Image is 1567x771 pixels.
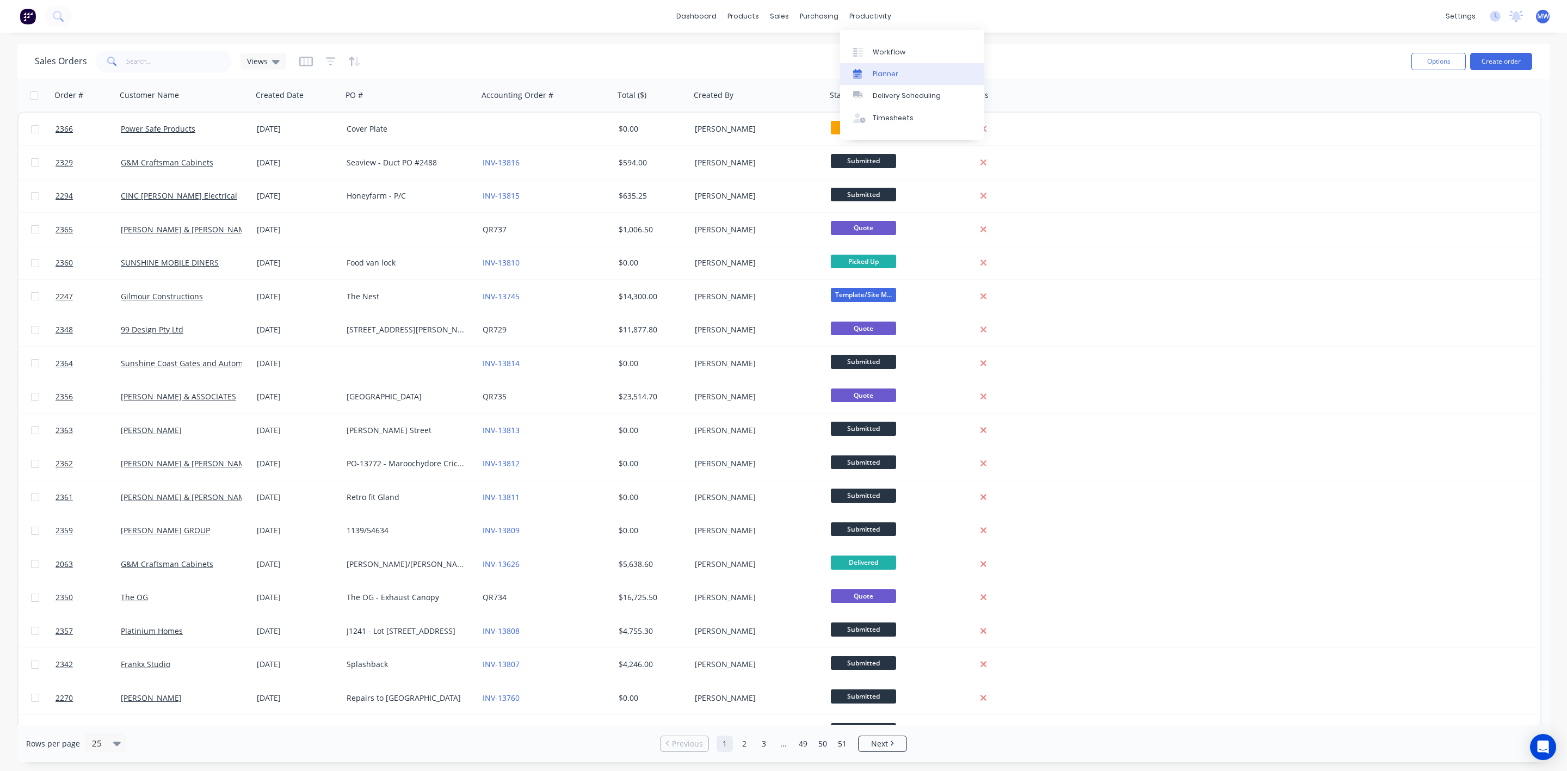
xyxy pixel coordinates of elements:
a: INV-13816 [483,157,520,168]
a: 2063 [55,548,121,581]
a: 99 Design Pty Ltd [121,324,183,335]
div: [DATE] [257,458,338,469]
div: Accounting Order # [482,90,553,101]
div: Open Intercom Messenger [1530,734,1556,760]
a: 2342 [55,648,121,681]
a: QR737 [483,224,507,235]
div: $635.25 [619,190,683,201]
span: 2362 [55,458,73,469]
span: 2348 [55,324,73,335]
a: The OG [121,592,148,602]
a: Page 2 [736,736,752,752]
div: $11,877.80 [619,324,683,335]
div: sales [764,8,794,24]
a: dashboard [671,8,722,24]
div: PO # [346,90,363,101]
h1: Sales Orders [35,56,87,66]
a: 2362 [55,447,121,480]
div: $16,725.50 [619,592,683,603]
span: Submitted [831,622,896,636]
div: [PERSON_NAME] [695,626,816,637]
div: [DATE] [257,157,338,168]
div: [PERSON_NAME] [695,559,816,570]
a: Workflow [840,41,984,63]
span: 2361 [55,492,73,503]
a: [PERSON_NAME] [121,693,182,703]
a: [PERSON_NAME] & [PERSON_NAME] Electrical [121,458,288,468]
div: The OG - Exhaust Canopy [347,592,467,603]
div: Order # [54,90,83,101]
a: Page 1 is your current page [717,736,733,752]
span: Rows per page [26,738,80,749]
div: Splashback [347,659,467,670]
a: Next page [859,738,906,749]
div: $594.00 [619,157,683,168]
span: MW [1537,11,1549,21]
span: Submitted [831,656,896,670]
div: $23,514.70 [619,391,683,402]
ul: Pagination [656,736,911,752]
div: [STREET_ADDRESS][PERSON_NAME] [347,324,467,335]
span: Quote [831,221,896,235]
a: INV-13745 [483,291,520,301]
div: $14,300.00 [619,291,683,302]
div: $0.00 [619,492,683,503]
div: [PERSON_NAME] [695,124,816,134]
div: PO-13772 - Maroochydore Cricket Club [347,458,467,469]
div: [PERSON_NAME] [695,190,816,201]
div: J1241 - Lot [STREET_ADDRESS] [347,626,467,637]
div: [PERSON_NAME] [695,391,816,402]
span: Draft [831,121,896,134]
div: Workflow [873,47,905,57]
div: Retro fit Gland [347,492,467,503]
span: 2365 [55,224,73,235]
img: Factory [20,8,36,24]
span: 2360 [55,257,73,268]
a: 2363 [55,414,121,447]
a: [PERSON_NAME] GROUP [121,525,210,535]
div: [DATE] [257,559,338,570]
button: Options [1411,53,1466,70]
div: Created By [694,90,733,101]
a: INV-13807 [483,659,520,669]
div: [PERSON_NAME] [695,425,816,436]
span: Submitted [831,188,896,201]
span: 2342 [55,659,73,670]
div: [PERSON_NAME] [695,157,816,168]
div: [PERSON_NAME] Street [347,425,467,436]
div: [PERSON_NAME] [695,291,816,302]
div: Planner [873,69,898,79]
a: SUNSHINE MOBILE DINERS [121,257,219,268]
span: Delivered [831,556,896,569]
div: Repairs to [GEOGRAPHIC_DATA] [347,693,467,704]
div: Seaview - Duct PO #2488 [347,157,467,168]
a: Platinium Homes [121,626,183,636]
div: [PERSON_NAME] [695,358,816,369]
span: Submitted [831,723,896,737]
span: Submitted [831,689,896,703]
div: settings [1440,8,1481,24]
div: [DATE] [257,659,338,670]
span: Submitted [831,355,896,368]
span: Quote [831,322,896,335]
a: Jump forward [775,736,792,752]
a: Delivery Scheduling [840,85,984,107]
div: [DATE] [257,391,338,402]
div: [PERSON_NAME] [695,659,816,670]
div: [DATE] [257,190,338,201]
div: $0.00 [619,257,683,268]
div: [DATE] [257,592,338,603]
div: [DATE] [257,358,338,369]
span: Quote [831,388,896,402]
div: $4,755.30 [619,626,683,637]
span: 2294 [55,190,73,201]
a: INV-13814 [483,358,520,368]
a: Power Safe Products [121,124,195,134]
span: 2356 [55,391,73,402]
div: $4,246.00 [619,659,683,670]
a: Sunshine Coast Gates and Automation [121,358,261,368]
a: INV-13815 [483,190,520,201]
div: [DATE] [257,693,338,704]
a: Gilmour Constructions [121,291,203,301]
input: Search... [126,51,232,72]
